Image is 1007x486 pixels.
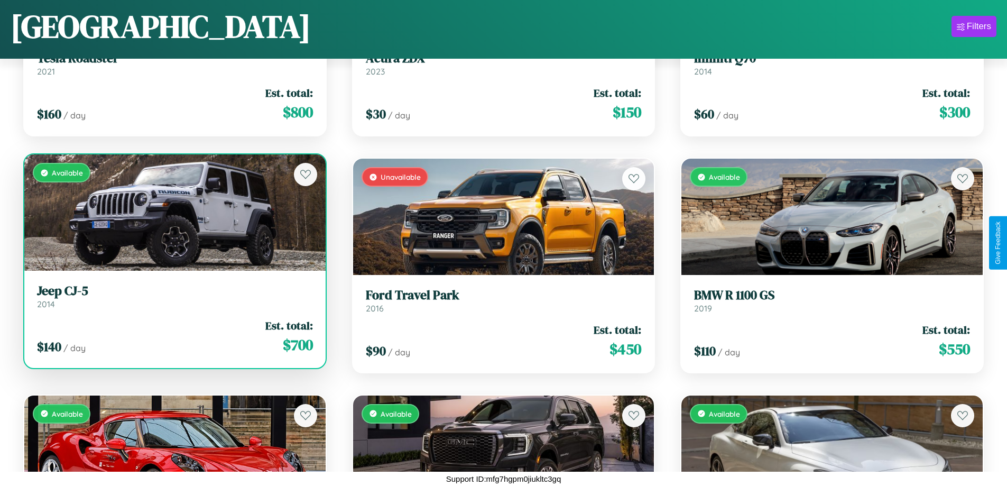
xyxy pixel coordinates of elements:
[922,322,970,337] span: Est. total:
[388,110,410,121] span: / day
[694,303,712,314] span: 2019
[709,172,740,181] span: Available
[939,102,970,123] span: $ 300
[388,347,410,357] span: / day
[718,347,740,357] span: / day
[366,105,386,123] span: $ 30
[52,409,83,418] span: Available
[366,342,386,360] span: $ 90
[283,102,313,123] span: $ 800
[366,66,385,77] span: 2023
[609,338,641,360] span: $ 450
[922,85,970,100] span: Est. total:
[265,85,313,100] span: Est. total:
[366,288,642,303] h3: Ford Travel Park
[613,102,641,123] span: $ 150
[265,318,313,333] span: Est. total:
[37,338,61,355] span: $ 140
[381,409,412,418] span: Available
[381,172,421,181] span: Unavailable
[366,303,384,314] span: 2016
[951,16,996,37] button: Filters
[52,168,83,177] span: Available
[37,283,313,299] h3: Jeep CJ-5
[694,288,970,314] a: BMW R 1100 GS2019
[366,51,642,77] a: Acura ZDX2023
[37,299,55,309] span: 2014
[694,288,970,303] h3: BMW R 1100 GS
[446,472,561,486] p: Support ID: mfg7hgpm0jiukltc3gq
[37,283,313,309] a: Jeep CJ-52014
[939,338,970,360] span: $ 550
[63,343,86,353] span: / day
[694,105,714,123] span: $ 60
[366,51,642,66] h3: Acura ZDX
[37,105,61,123] span: $ 160
[63,110,86,121] span: / day
[709,409,740,418] span: Available
[11,5,311,48] h1: [GEOGRAPHIC_DATA]
[694,51,970,77] a: Infiniti Q702014
[994,222,1002,264] div: Give Feedback
[967,21,991,32] div: Filters
[694,66,712,77] span: 2014
[594,85,641,100] span: Est. total:
[37,66,55,77] span: 2021
[283,334,313,355] span: $ 700
[694,342,716,360] span: $ 110
[694,51,970,66] h3: Infiniti Q70
[37,51,313,77] a: Tesla Roadster2021
[594,322,641,337] span: Est. total:
[37,51,313,66] h3: Tesla Roadster
[716,110,738,121] span: / day
[366,288,642,314] a: Ford Travel Park2016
